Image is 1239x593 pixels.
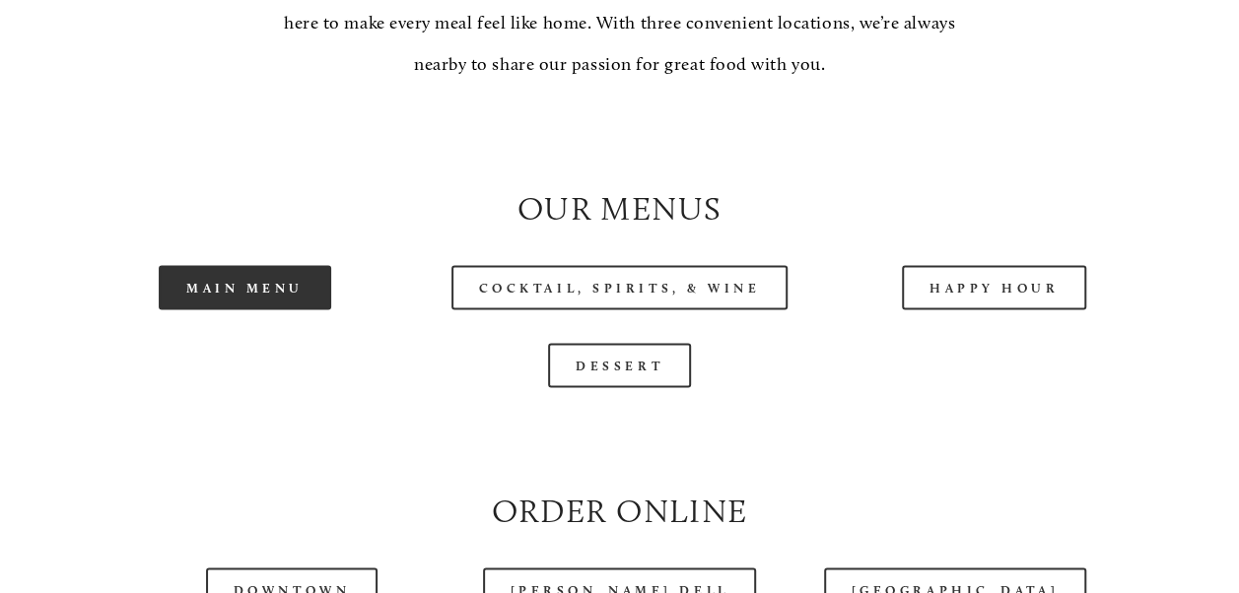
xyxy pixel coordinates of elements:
a: Dessert [548,343,691,387]
h2: Order Online [74,488,1164,534]
a: Cocktail, Spirits, & Wine [451,265,789,309]
a: Main Menu [159,265,331,309]
h2: Our Menus [74,185,1164,231]
a: Happy Hour [902,265,1087,309]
